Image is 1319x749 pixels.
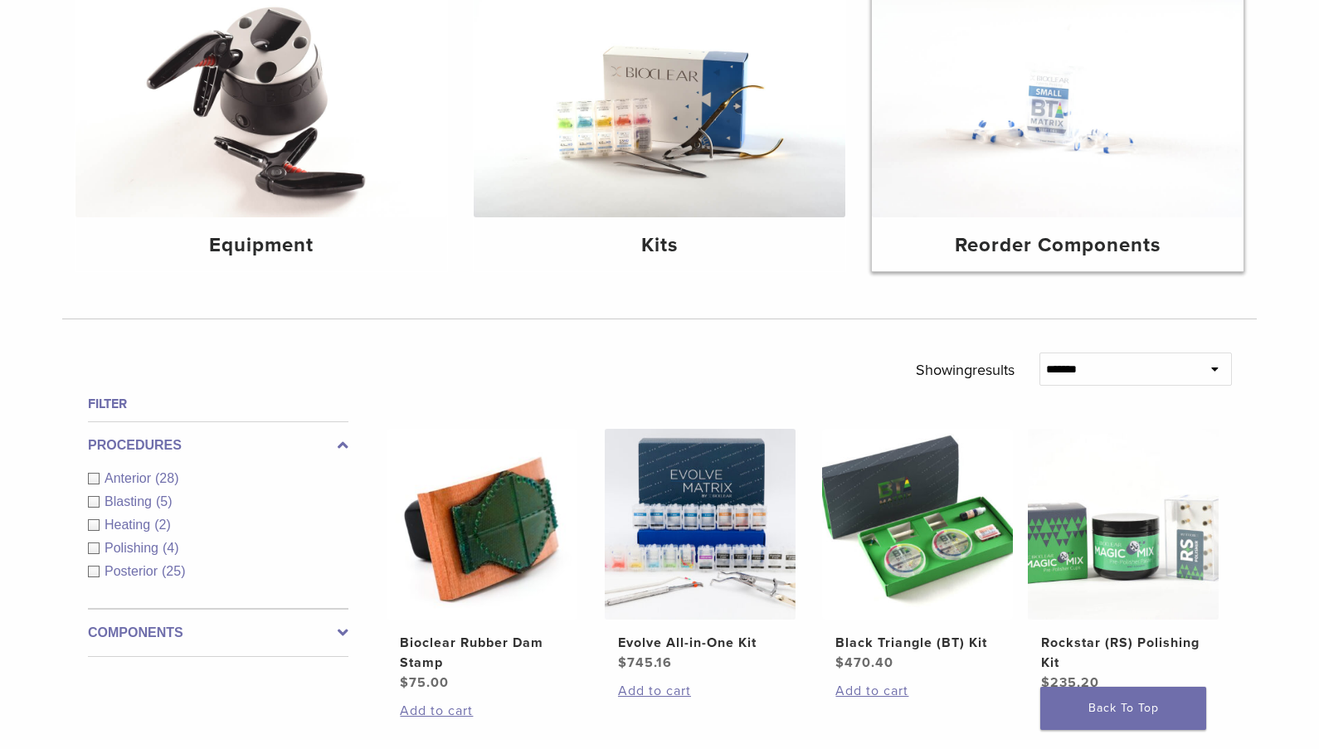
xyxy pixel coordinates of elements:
[163,541,179,555] span: (4)
[154,518,171,532] span: (2)
[162,564,185,578] span: (25)
[618,654,627,671] span: $
[155,471,178,485] span: (28)
[604,429,797,673] a: Evolve All-in-One KitEvolve All-in-One Kit $745.16
[88,435,348,455] label: Procedures
[400,633,564,673] h2: Bioclear Rubber Dam Stamp
[386,429,579,693] a: Bioclear Rubber Dam StampBioclear Rubber Dam Stamp $75.00
[89,231,434,260] h4: Equipment
[835,633,1000,653] h2: Black Triangle (BT) Kit
[1041,633,1205,673] h2: Rockstar (RS) Polishing Kit
[821,429,1015,673] a: Black Triangle (BT) KitBlack Triangle (BT) Kit $470.40
[618,681,782,701] a: Add to cart: “Evolve All-in-One Kit”
[618,633,782,653] h2: Evolve All-in-One Kit
[487,231,832,260] h4: Kits
[400,701,564,721] a: Add to cart: “Bioclear Rubber Dam Stamp”
[1028,429,1219,620] img: Rockstar (RS) Polishing Kit
[916,353,1015,387] p: Showing results
[605,429,796,620] img: Evolve All-in-One Kit
[105,541,163,555] span: Polishing
[835,681,1000,701] a: Add to cart: “Black Triangle (BT) Kit”
[387,429,577,620] img: Bioclear Rubber Dam Stamp
[105,564,162,578] span: Posterior
[1041,674,1050,691] span: $
[88,394,348,414] h4: Filter
[1040,687,1206,730] a: Back To Top
[618,654,672,671] bdi: 745.16
[400,674,409,691] span: $
[105,471,155,485] span: Anterior
[835,654,893,671] bdi: 470.40
[156,494,173,508] span: (5)
[822,429,1013,620] img: Black Triangle (BT) Kit
[88,623,348,643] label: Components
[105,518,154,532] span: Heating
[1027,429,1220,693] a: Rockstar (RS) Polishing KitRockstar (RS) Polishing Kit $235.20
[885,231,1230,260] h4: Reorder Components
[835,654,844,671] span: $
[400,674,449,691] bdi: 75.00
[105,494,156,508] span: Blasting
[1041,674,1099,691] bdi: 235.20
